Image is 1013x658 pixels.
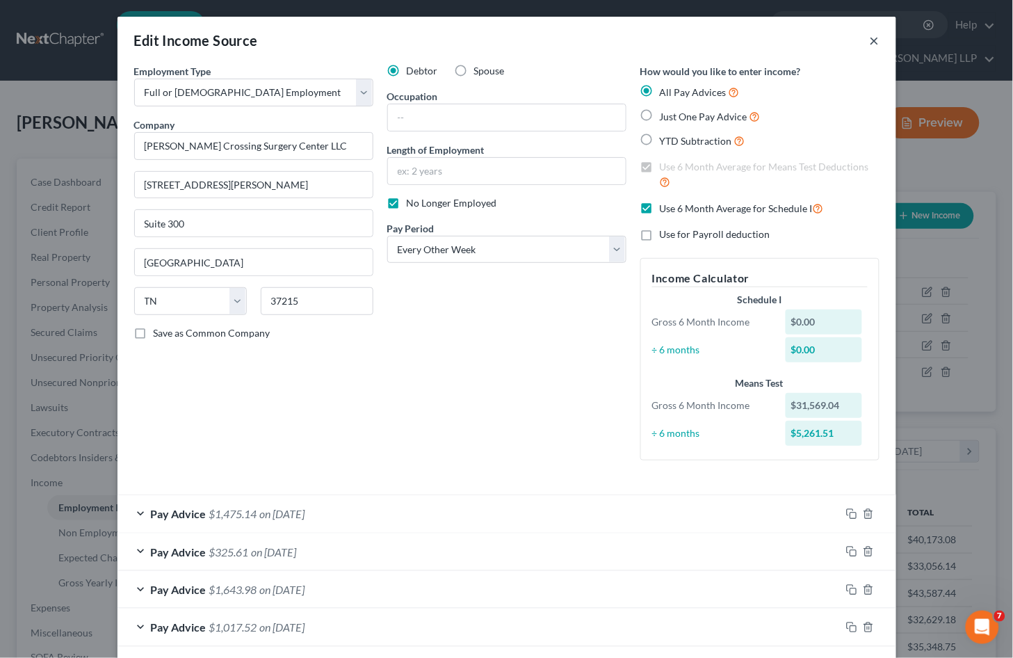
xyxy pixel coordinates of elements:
[786,337,862,362] div: $0.00
[151,620,206,634] span: Pay Advice
[134,31,258,50] div: Edit Income Source
[645,343,779,357] div: ÷ 6 months
[134,119,175,131] span: Company
[407,65,438,77] span: Debtor
[388,104,626,131] input: --
[652,270,868,287] h5: Income Calculator
[660,111,747,122] span: Just One Pay Advice
[652,376,868,390] div: Means Test
[660,202,813,214] span: Use 6 Month Average for Schedule I
[387,143,485,157] label: Length of Employment
[135,249,373,275] input: Enter city...
[134,65,211,77] span: Employment Type
[640,64,801,79] label: How would you like to enter income?
[151,545,206,559] span: Pay Advice
[786,393,862,418] div: $31,569.04
[660,161,869,172] span: Use 6 Month Average for Means Test Deductions
[474,65,505,77] span: Spouse
[154,327,270,339] span: Save as Common Company
[209,545,249,559] span: $325.61
[786,310,862,335] div: $0.00
[966,611,999,644] iframe: Intercom live chat
[994,611,1005,622] span: 7
[134,132,373,160] input: Search company by name...
[660,86,727,98] span: All Pay Advices
[660,135,732,147] span: YTD Subtraction
[660,228,770,240] span: Use for Payroll deduction
[645,426,779,440] div: ÷ 6 months
[151,583,206,596] span: Pay Advice
[209,620,257,634] span: $1,017.52
[786,421,862,446] div: $5,261.51
[407,197,497,209] span: No Longer Employed
[135,172,373,198] input: Enter address...
[209,583,257,596] span: $1,643.98
[260,620,305,634] span: on [DATE]
[387,223,435,234] span: Pay Period
[209,507,257,520] span: $1,475.14
[387,89,438,104] label: Occupation
[388,158,626,184] input: ex: 2 years
[260,583,305,596] span: on [DATE]
[652,293,868,307] div: Schedule I
[252,545,297,559] span: on [DATE]
[645,399,779,412] div: Gross 6 Month Income
[261,287,373,315] input: Enter zip...
[135,210,373,236] input: Unit, Suite, etc...
[260,507,305,520] span: on [DATE]
[151,507,206,520] span: Pay Advice
[870,32,880,49] button: ×
[645,315,779,329] div: Gross 6 Month Income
